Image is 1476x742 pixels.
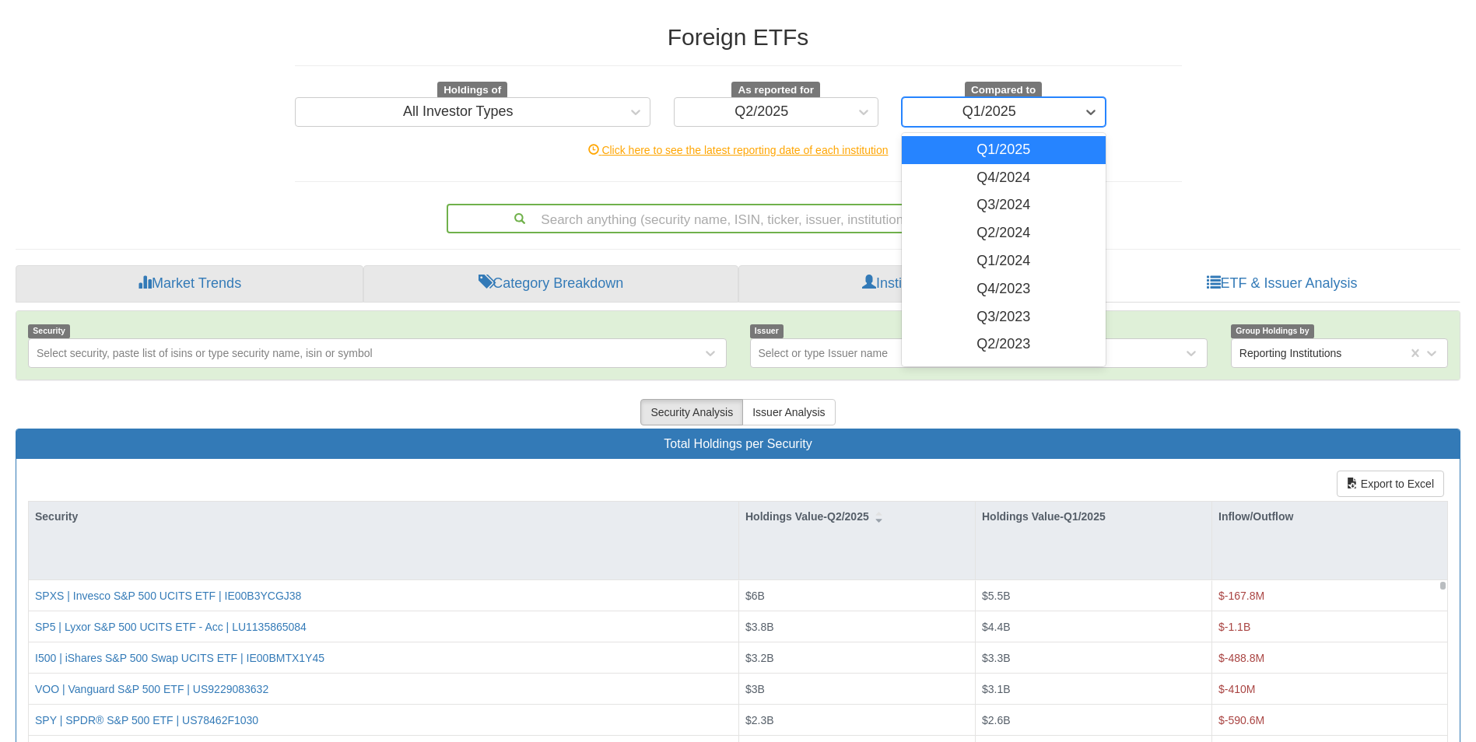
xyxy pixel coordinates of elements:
[1337,471,1444,497] button: Export to Excel
[902,331,1106,359] div: Q2/2023
[902,191,1106,219] div: Q3/2024
[403,104,514,120] div: All Investor Types
[902,164,1106,192] div: Q4/2024
[363,265,738,303] a: Category Breakdown
[976,502,1211,531] div: Holdings Value-Q1/2025
[283,142,1194,158] div: Click here to see the latest reporting date of each institution
[750,324,784,338] span: Issuer
[962,104,1016,120] div: Q1/2025
[738,265,1103,303] a: Institution Profile
[902,219,1106,247] div: Q2/2024
[437,82,507,99] span: Holdings of
[1218,652,1264,664] span: $-488.8M
[982,683,1011,695] span: $3.1B
[1218,683,1255,695] span: $-410M
[37,345,373,361] div: Select security, paste list of isins or type security name, isin or symbol
[902,275,1106,303] div: Q4/2023
[902,247,1106,275] div: Q1/2024
[29,502,738,531] div: Security
[28,324,70,338] span: Security
[902,303,1106,331] div: Q3/2023
[35,712,258,728] button: SPY | SPDR® S&P 500 ETF | US78462F1030
[745,590,765,602] span: $6B
[731,82,820,99] span: As reported for
[739,502,975,531] div: Holdings Value-Q2/2025
[1218,621,1250,633] span: $-1.1B
[28,437,1448,451] h3: Total Holdings per Security
[759,345,889,361] div: Select or type Issuer name
[1218,590,1264,602] span: $-167.8M
[982,714,1011,726] span: $2.6B
[982,621,1011,633] span: $4.4B
[745,621,774,633] span: $3.8B
[734,104,788,120] div: Q2/2025
[1212,502,1447,531] div: Inflow/Outflow
[35,619,307,635] button: SP5 | Lyxor S&P 500 UCITS ETF - Acc | LU1135865084
[1218,714,1264,726] span: $-590.6M
[295,24,1182,50] h2: Foreign ETFs
[640,399,743,425] button: Security Analysis
[1231,324,1314,338] span: Group Holdings by
[35,650,324,666] button: I500 | iShares S&P 500 Swap UCITS ETF | IE00BMTX1Y45
[745,652,774,664] span: $3.2B
[1239,345,1342,361] div: Reporting Institutions
[982,590,1011,602] span: $5.5B
[16,265,363,303] a: Market Trends
[745,683,765,695] span: $3B
[1103,265,1460,303] a: ETF & Issuer Analysis
[35,681,268,697] button: VOO | Vanguard S&P 500 ETF | US9229083632
[742,399,835,425] button: Issuer Analysis
[448,205,1029,232] div: Search anything (security name, ISIN, ticker, issuer, institution, category)...
[902,136,1106,164] div: Q1/2025
[745,714,774,726] span: $2.3B
[965,82,1042,99] span: Compared to
[902,359,1106,387] div: Q1/2023
[982,652,1011,664] span: $3.3B
[35,588,301,604] button: SPXS | Invesco S&P 500 UCITS ETF | IE00B3YCGJ38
